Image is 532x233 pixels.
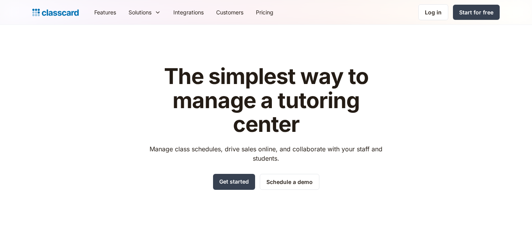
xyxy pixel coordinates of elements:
a: Customers [210,4,250,21]
p: Manage class schedules, drive sales online, and collaborate with your staff and students. [143,144,390,163]
h1: The simplest way to manage a tutoring center [143,65,390,137]
div: Solutions [122,4,167,21]
div: Log in [425,8,442,16]
div: Start for free [459,8,493,16]
a: Pricing [250,4,280,21]
a: Integrations [167,4,210,21]
a: home [32,7,79,18]
a: Features [88,4,122,21]
a: Get started [213,174,255,190]
a: Schedule a demo [260,174,319,190]
a: Start for free [453,5,500,20]
div: Solutions [129,8,151,16]
a: Log in [418,4,448,20]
